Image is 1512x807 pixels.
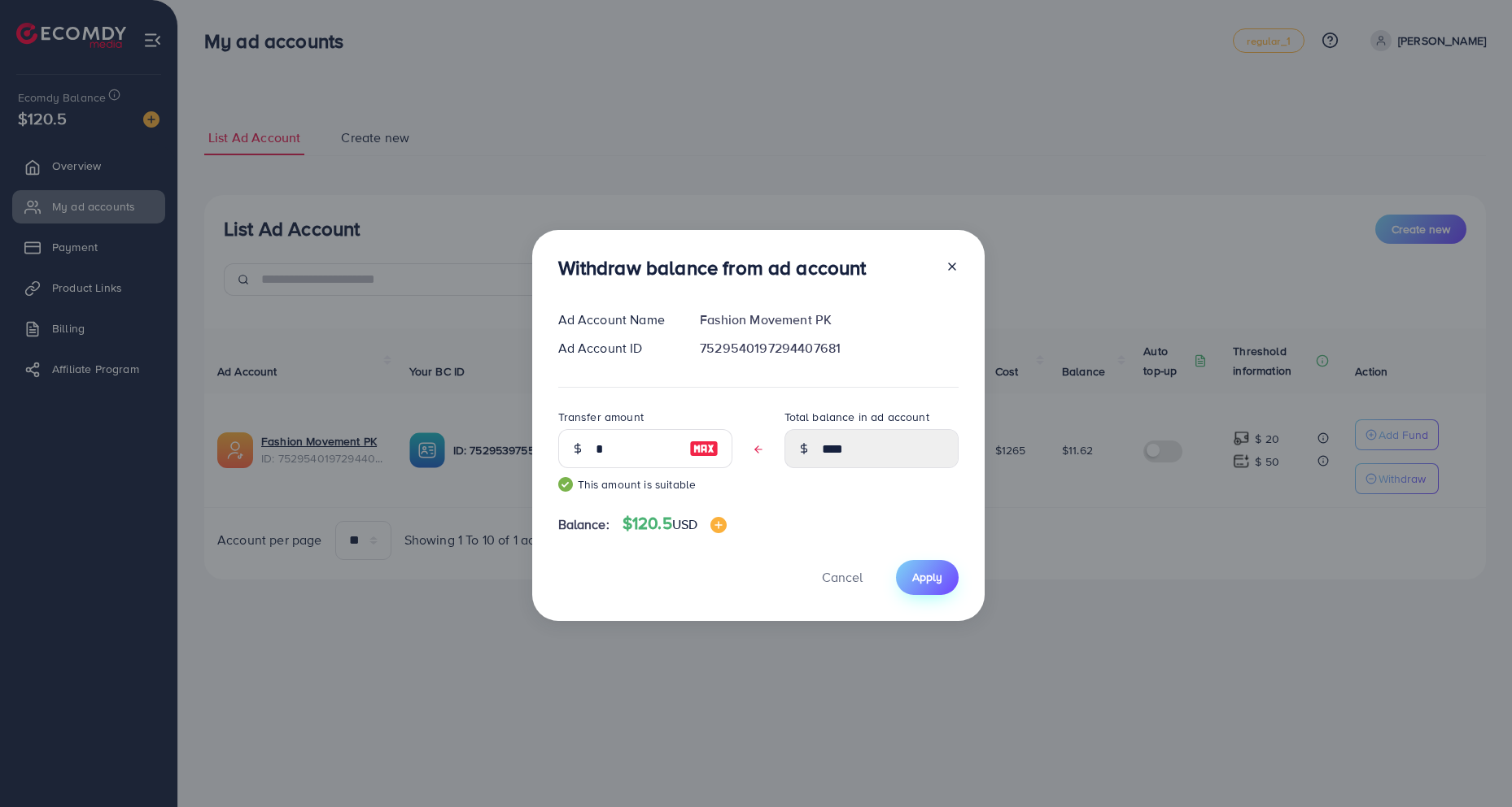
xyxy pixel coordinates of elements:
button: Cancel [802,560,883,595]
label: Total balance in ad account [784,409,929,425]
span: USD [672,515,697,533]
div: Fashion Movement PK [687,310,971,329]
div: Ad Account Name [545,310,688,329]
h4: $120.5 [623,514,727,534]
span: Cancel [822,568,863,586]
div: 7529540197294407681 [687,339,971,358]
div: Ad Account ID [545,339,688,358]
button: Apply [896,560,959,595]
span: Balance: [558,515,610,534]
h3: Withdraw balance from ad account [558,256,867,280]
img: image [710,517,727,533]
span: Apply [912,569,942,585]
iframe: Chat [1443,734,1500,795]
label: Transfer amount [558,409,644,425]
img: image [689,439,719,458]
img: guide [558,477,573,492]
small: This amount is suitable [558,476,732,492]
